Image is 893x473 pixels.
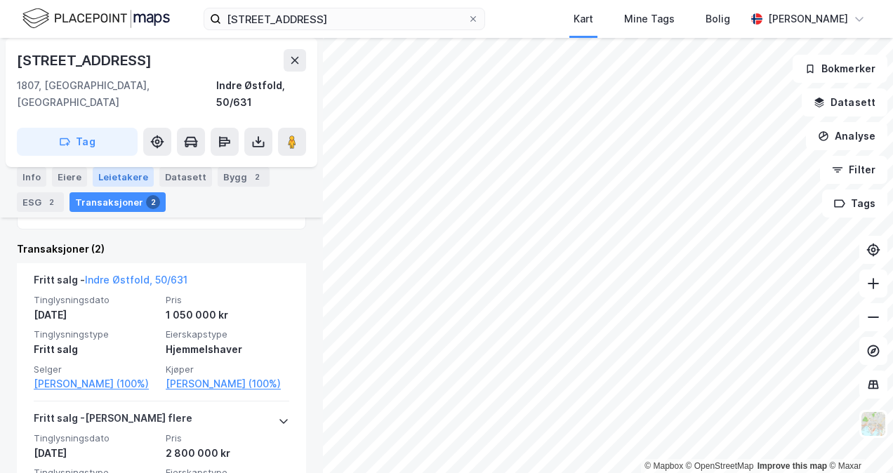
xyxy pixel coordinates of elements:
div: Eiere [52,167,87,187]
div: Fritt salg - [34,272,187,294]
img: logo.f888ab2527a4732fd821a326f86c7f29.svg [22,6,170,31]
div: Bolig [706,11,730,27]
div: Leietakere [93,167,154,187]
button: Datasett [802,88,887,116]
span: Tinglysningsdato [34,294,157,306]
button: Filter [820,156,887,184]
div: Transaksjoner [70,192,166,212]
iframe: Chat Widget [823,406,893,473]
div: 2 [250,170,264,184]
a: Mapbox [644,461,683,471]
div: ESG [17,192,64,212]
div: Indre Østfold, 50/631 [216,77,306,111]
div: Mine Tags [624,11,675,27]
a: [PERSON_NAME] (100%) [166,375,289,392]
div: Datasett [159,167,212,187]
div: 2 [44,195,58,209]
span: Tinglysningstype [34,328,157,340]
button: Analyse [806,122,887,150]
span: Kjøper [166,364,289,375]
div: Kart [574,11,593,27]
div: [DATE] [34,445,157,462]
div: 1 050 000 kr [166,307,289,324]
span: Tinglysningsdato [34,432,157,444]
button: Tags [822,189,887,218]
div: [DATE] [34,307,157,324]
div: [PERSON_NAME] [768,11,848,27]
button: Bokmerker [793,55,887,83]
a: Improve this map [758,461,827,471]
div: [STREET_ADDRESS] [17,49,154,72]
a: OpenStreetMap [686,461,754,471]
div: Transaksjoner (2) [17,241,306,258]
div: 2 [146,195,160,209]
div: 2 800 000 kr [166,445,289,462]
span: Eierskapstype [166,328,289,340]
div: Fritt salg - [PERSON_NAME] flere [34,410,192,432]
span: Pris [166,432,289,444]
div: Bygg [218,167,270,187]
div: Hjemmelshaver [166,341,289,358]
div: 1807, [GEOGRAPHIC_DATA], [GEOGRAPHIC_DATA] [17,77,216,111]
span: Selger [34,364,157,375]
div: Info [17,167,46,187]
button: Tag [17,128,138,156]
a: [PERSON_NAME] (100%) [34,375,157,392]
a: Indre Østfold, 50/631 [85,274,187,286]
div: Fritt salg [34,341,157,358]
input: Søk på adresse, matrikkel, gårdeiere, leietakere eller personer [221,8,468,29]
span: Pris [166,294,289,306]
